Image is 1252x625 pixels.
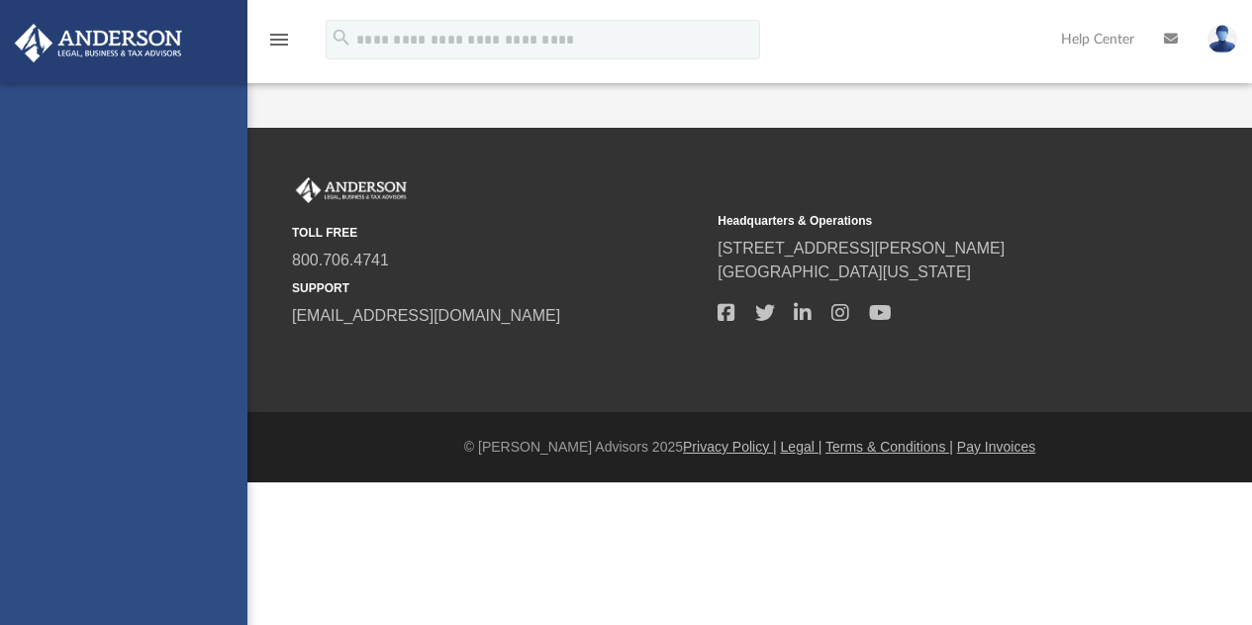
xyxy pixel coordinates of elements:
i: menu [267,28,291,52]
a: Pay Invoices [957,439,1035,455]
a: Privacy Policy | [683,439,777,455]
a: Legal | [781,439,822,455]
a: [STREET_ADDRESS][PERSON_NAME] [718,240,1005,257]
a: Terms & Conditions | [825,439,953,455]
small: Headquarters & Operations [718,212,1129,230]
img: Anderson Advisors Platinum Portal [9,24,188,62]
a: 800.706.4741 [292,252,389,268]
small: TOLL FREE [292,224,704,242]
img: User Pic [1207,25,1237,53]
a: [EMAIL_ADDRESS][DOMAIN_NAME] [292,307,560,324]
div: © [PERSON_NAME] Advisors 2025 [247,437,1252,458]
small: SUPPORT [292,279,704,297]
i: search [331,27,352,49]
a: [GEOGRAPHIC_DATA][US_STATE] [718,263,971,280]
img: Anderson Advisors Platinum Portal [292,177,411,203]
a: menu [267,38,291,52]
